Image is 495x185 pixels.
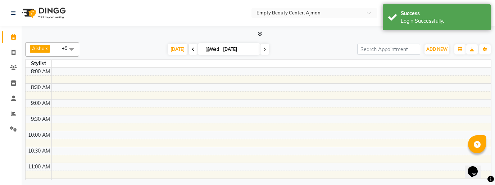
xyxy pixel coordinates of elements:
[401,10,485,17] div: Success
[32,45,45,51] span: Aisha
[29,84,51,91] div: 8:30 AM
[426,47,448,52] span: ADD NEW
[401,17,485,25] div: Login Successfully.
[168,44,187,55] span: [DATE]
[45,45,48,51] a: x
[27,147,51,155] div: 10:30 AM
[424,44,449,54] button: ADD NEW
[18,3,68,23] img: logo
[27,131,51,139] div: 10:00 AM
[29,100,51,107] div: 9:00 AM
[27,163,51,171] div: 11:00 AM
[26,60,51,67] div: Stylist
[29,68,51,75] div: 8:00 AM
[29,115,51,123] div: 9:30 AM
[357,44,420,55] input: Search Appointment
[62,45,73,51] span: +9
[221,44,257,55] input: 2025-10-01
[204,47,221,52] span: Wed
[465,156,488,178] iframe: chat widget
